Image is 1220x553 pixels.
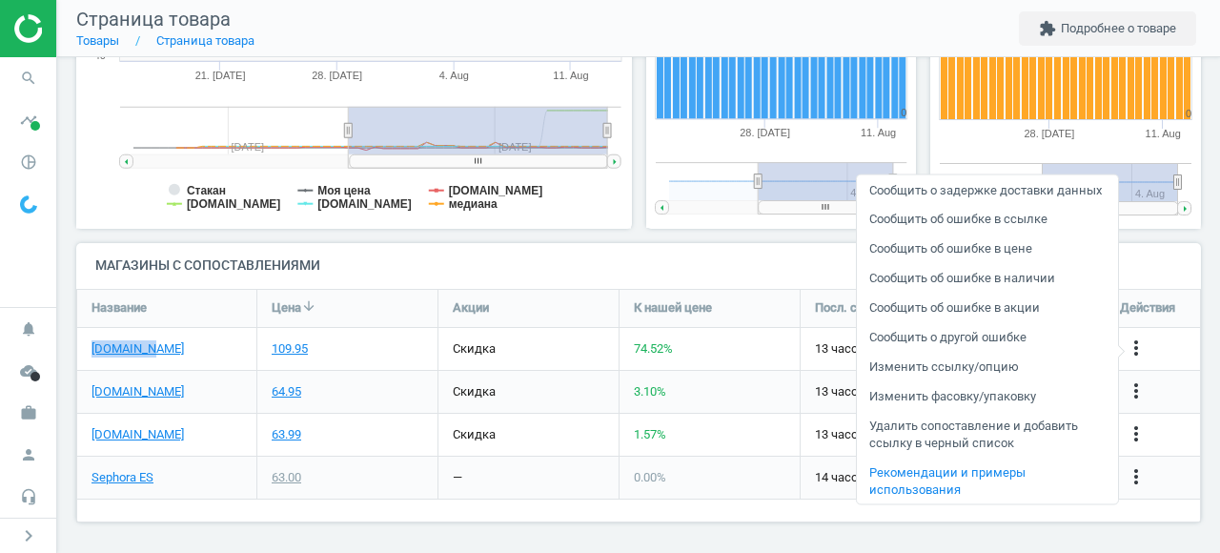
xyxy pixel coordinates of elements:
[634,341,673,356] span: 74.52 %
[5,523,52,548] button: chevron_right
[76,243,1201,288] h4: Магазины с сопоставлениями
[1125,465,1148,490] button: more_vert
[91,426,184,443] a: [DOMAIN_NAME]
[272,426,301,443] div: 63.99
[1146,128,1181,139] tspan: 11. Aug
[453,384,496,399] span: скидка
[312,70,362,81] tspan: 28. [DATE]
[1125,337,1148,361] button: more_vert
[20,195,37,214] img: wGWNvw8QSZomAAAAABJRU5ErkJggg==
[187,197,281,211] tspan: [DOMAIN_NAME]
[76,8,231,31] span: Страница товара
[91,299,147,317] span: Название
[10,102,47,138] i: timeline
[634,470,666,484] span: 0.00 %
[1120,299,1175,317] span: Действия
[10,353,47,389] i: cloud_done
[10,60,47,96] i: search
[815,340,966,358] span: 13 часов назад
[861,128,896,139] tspan: 11. Aug
[91,383,184,400] a: [DOMAIN_NAME]
[901,108,906,119] text: 0
[1125,379,1148,402] i: more_vert
[815,383,966,400] span: 13 часов назад
[272,299,301,317] span: Цена
[857,411,1118,458] a: Удалить сопоставление и добавить ссылку в черный список
[634,427,666,441] span: 1.57 %
[94,50,106,61] text: 40
[815,469,966,486] span: 14 часов назад
[857,263,1118,293] a: Сообщить об ошибке в наличии
[272,383,301,400] div: 64.95
[187,184,226,197] tspan: Стакан
[1125,422,1148,445] i: more_vert
[857,352,1118,381] a: Изменить ссылку/опцию
[815,426,966,443] span: 13 часов назад
[857,322,1118,352] a: Сообщить о другой ошибке
[815,299,877,317] span: Посл. скан
[453,299,489,317] span: Акции
[634,384,666,399] span: 3.10 %
[453,469,462,486] div: —
[17,524,40,547] i: chevron_right
[453,427,496,441] span: скидка
[453,341,496,356] span: скидка
[272,469,301,486] div: 63.00
[857,458,1118,504] a: Рекомендации и примеры использования
[857,381,1118,411] a: Изменить фасовку/упаковку
[318,184,372,197] tspan: Моя цена
[91,340,184,358] a: [DOMAIN_NAME]
[10,311,47,347] i: notifications
[439,70,469,81] tspan: 4. Aug
[857,204,1118,234] a: Сообщить об ошибке в ссылке
[10,144,47,180] i: pie_chart_outlined
[1125,422,1148,447] button: more_vert
[1125,465,1148,488] i: more_vert
[10,395,47,431] i: work
[1039,20,1056,37] i: extension
[10,437,47,473] i: person
[857,234,1118,263] a: Сообщить об ошибке в цене
[14,14,150,43] img: ajHJNr6hYgQAAAAASUVORK5CYII=
[634,299,712,317] span: К нашей цене
[740,128,790,139] tspan: 28. [DATE]
[301,298,316,314] i: arrow_downward
[1019,11,1196,46] button: extensionПодробнее о товаре
[195,70,246,81] tspan: 21. [DATE]
[449,184,543,197] tspan: [DOMAIN_NAME]
[76,33,119,48] a: Товары
[1186,108,1191,119] text: 0
[91,469,153,486] a: Sephora ES
[857,293,1118,322] a: Сообщить об ошибке в акции
[10,479,47,515] i: headset_mic
[1125,337,1148,359] i: more_vert
[318,197,413,211] tspan: [DOMAIN_NAME]
[554,70,589,81] tspan: 11. Aug
[1125,379,1148,404] button: more_vert
[1025,128,1075,139] tspan: 28. [DATE]
[857,175,1118,205] a: Сообщить о задержке доставки данных
[156,33,254,48] a: Страница товара
[449,197,498,211] tspan: медиана
[272,340,308,358] div: 109.95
